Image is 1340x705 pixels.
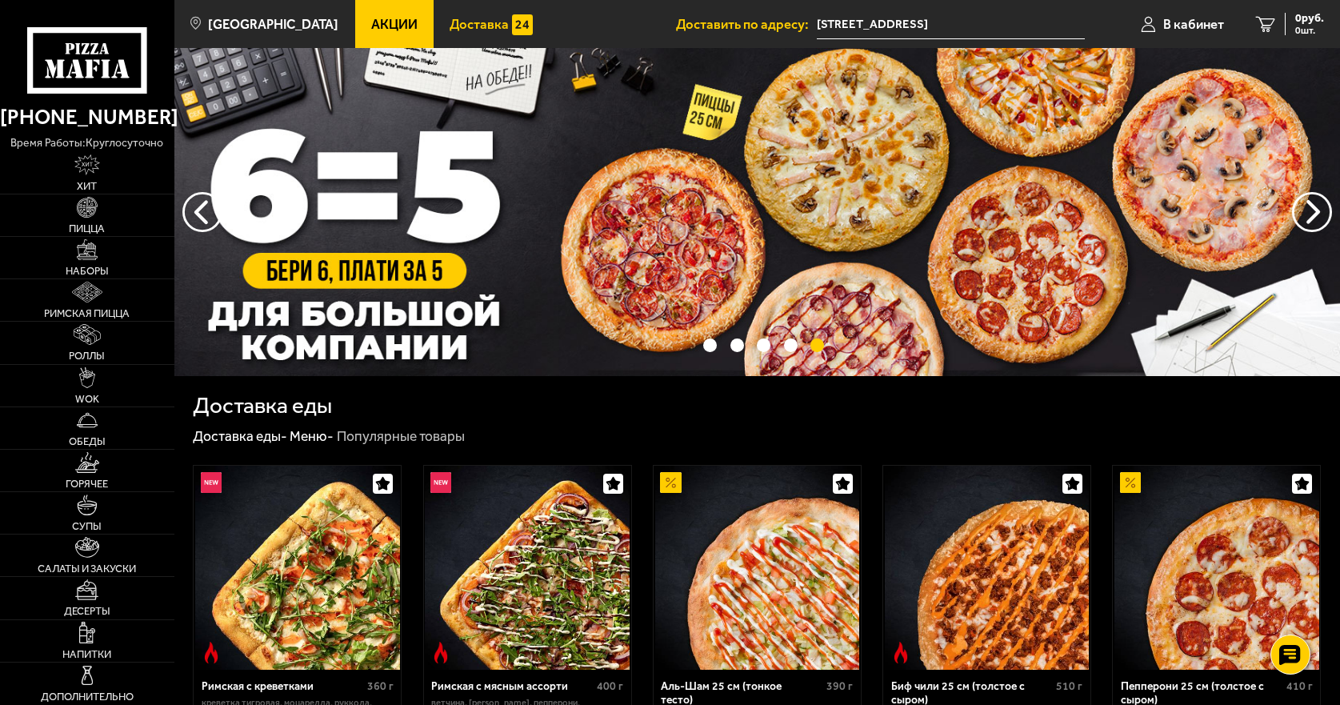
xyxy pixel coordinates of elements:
[1114,466,1319,671] img: Пепперони 25 см (толстое с сыром)
[290,428,334,444] a: Меню-
[430,642,451,663] img: Острое блюдо
[655,466,860,671] img: Аль-Шам 25 см (тонкое тесто)
[757,338,770,352] button: точки переключения
[431,680,593,694] div: Римская с мясным ассорти
[62,649,111,659] span: Напитки
[1163,18,1224,31] span: В кабинет
[367,679,394,693] span: 360 г
[703,338,717,352] button: точки переключения
[194,466,401,671] a: НовинкаОстрое блюдоРимская с креветками
[810,338,824,352] button: точки переключения
[1286,679,1313,693] span: 410 г
[201,472,222,493] img: Новинка
[1056,679,1082,693] span: 510 г
[676,18,817,31] span: Доставить по адресу:
[195,466,400,671] img: Римская с креветками
[77,181,97,191] span: Хит
[193,428,287,444] a: Доставка еды-
[64,606,110,616] span: Десерты
[66,266,109,276] span: Наборы
[1120,472,1141,493] img: Акционный
[430,472,451,493] img: Новинка
[208,18,338,31] span: [GEOGRAPHIC_DATA]
[182,192,222,232] button: следующий
[202,680,363,694] div: Римская с креветками
[1113,466,1320,671] a: АкционныйПепперони 25 см (толстое с сыром)
[730,338,744,352] button: точки переключения
[193,395,332,417] h1: Доставка еды
[337,427,465,446] div: Популярные товары
[817,10,1085,39] span: Исаакиевская площадь, 4
[654,466,861,671] a: АкционныйАль-Шам 25 см (тонкое тесто)
[38,563,136,574] span: Салаты и закуски
[69,350,105,361] span: Роллы
[66,479,108,489] span: Горячее
[1295,26,1324,35] span: 0 шт.
[885,466,1090,671] img: Биф чили 25 см (толстое с сыром)
[883,466,1090,671] a: Острое блюдоБиф чили 25 см (толстое с сыром)
[1295,13,1324,24] span: 0 руб.
[784,338,798,352] button: точки переключения
[425,466,630,671] img: Римская с мясным ассорти
[201,642,222,663] img: Острое блюдо
[450,18,509,31] span: Доставка
[41,691,134,702] span: Дополнительно
[597,679,623,693] span: 400 г
[826,679,853,693] span: 390 г
[424,466,631,671] a: НовинкаОстрое блюдоРимская с мясным ассорти
[72,521,102,531] span: Супы
[890,642,911,663] img: Острое блюдо
[512,14,533,35] img: 15daf4d41897b9f0e9f617042186c801.svg
[75,394,99,404] span: WOK
[660,472,681,493] img: Акционный
[69,223,105,234] span: Пицца
[69,436,106,447] span: Обеды
[44,308,130,318] span: Римская пицца
[817,10,1085,39] input: Ваш адрес доставки
[371,18,418,31] span: Акции
[1292,192,1332,232] button: предыдущий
